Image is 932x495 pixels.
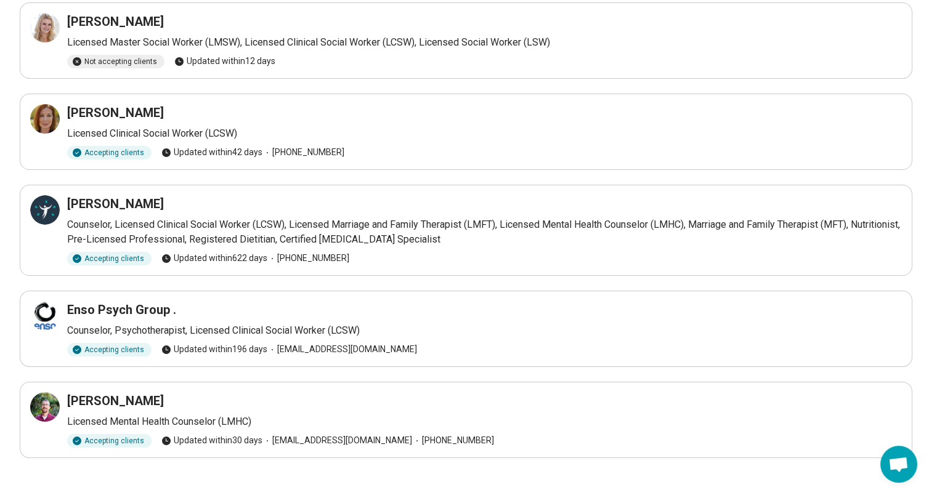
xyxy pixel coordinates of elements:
[161,343,267,356] span: Updated within 196 days
[67,146,152,159] div: Accepting clients
[67,104,164,121] h3: [PERSON_NAME]
[880,446,917,483] div: Open chat
[267,343,417,356] span: [EMAIL_ADDRESS][DOMAIN_NAME]
[67,323,902,338] p: Counselor, Psychotherapist, Licensed Clinical Social Worker (LCSW)
[67,414,902,429] p: Licensed Mental Health Counselor (LMHC)
[67,343,152,356] div: Accepting clients
[67,434,152,448] div: Accepting clients
[67,252,152,265] div: Accepting clients
[161,434,262,447] span: Updated within 30 days
[67,301,176,318] h3: Enso Psych Group .
[174,55,275,68] span: Updated within 12 days
[67,195,164,212] h3: [PERSON_NAME]
[161,252,267,265] span: Updated within 622 days
[67,35,902,50] p: Licensed Master Social Worker (LMSW), Licensed Clinical Social Worker (LCSW), Licensed Social Wor...
[67,392,164,409] h3: [PERSON_NAME]
[67,217,902,247] p: Counselor, Licensed Clinical Social Worker (LCSW), Licensed Marriage and Family Therapist (LMFT),...
[161,146,262,159] span: Updated within 42 days
[67,13,164,30] h3: [PERSON_NAME]
[262,434,412,447] span: [EMAIL_ADDRESS][DOMAIN_NAME]
[67,126,902,141] p: Licensed Clinical Social Worker (LCSW)
[67,55,164,68] div: Not accepting clients
[267,252,349,265] span: [PHONE_NUMBER]
[412,434,494,447] span: [PHONE_NUMBER]
[262,146,344,159] span: [PHONE_NUMBER]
